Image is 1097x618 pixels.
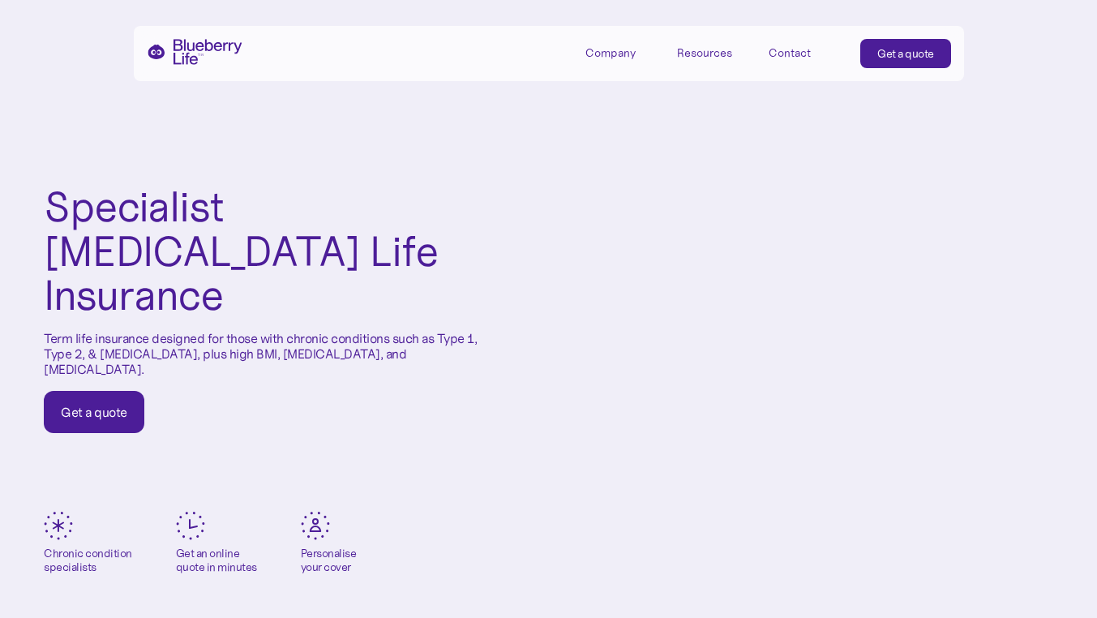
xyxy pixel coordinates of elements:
div: Get an online quote in minutes [176,547,257,574]
a: Get a quote [44,391,144,433]
div: Resources [677,46,732,60]
p: Term life insurance designed for those with chronic conditions such as Type 1, Type 2, & [MEDICAL... [44,331,505,378]
div: Company [585,39,658,66]
a: home [147,39,242,65]
a: Contact [769,39,842,66]
div: Get a quote [877,45,934,62]
h1: Specialist [MEDICAL_DATA] Life Insurance [44,185,505,318]
div: Get a quote [61,404,127,420]
div: Chronic condition specialists [44,547,132,574]
div: Resources [677,39,750,66]
div: Contact [769,46,811,60]
a: Get a quote [860,39,951,68]
div: Personalise your cover [301,547,357,574]
div: Company [585,46,636,60]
